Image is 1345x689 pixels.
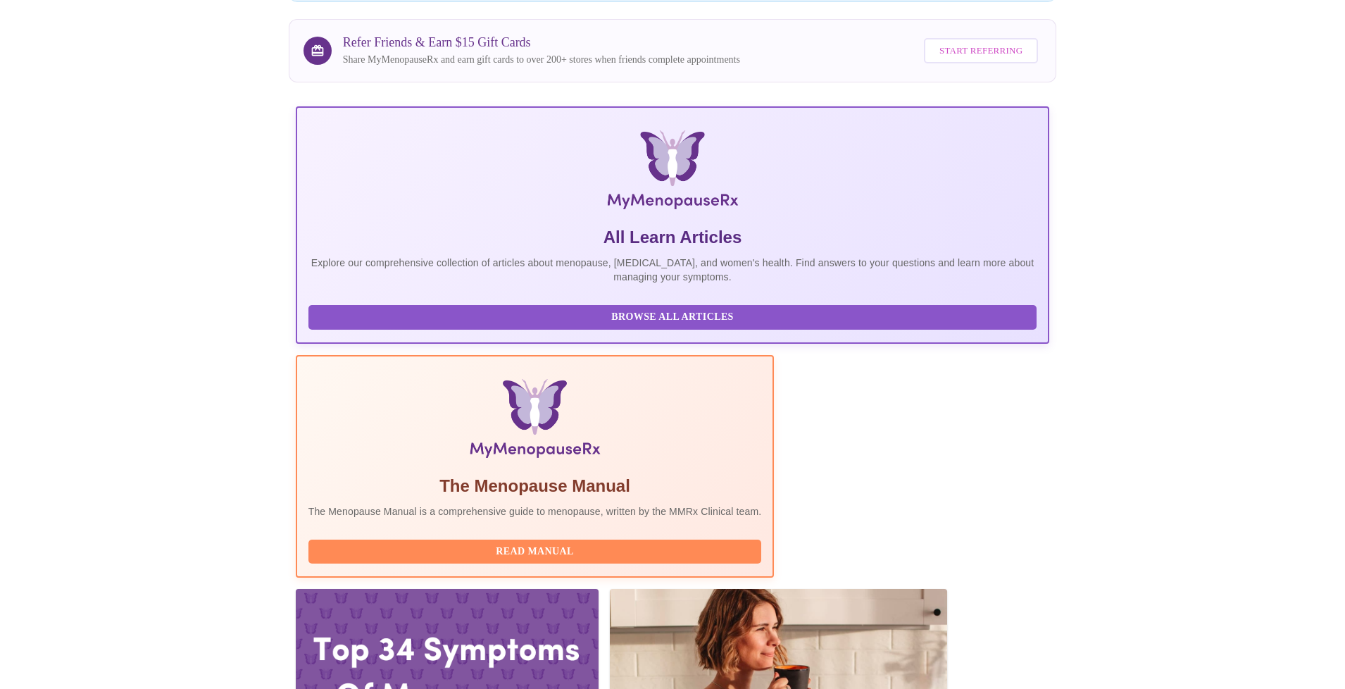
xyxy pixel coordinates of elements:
h5: All Learn Articles [308,226,1037,249]
p: Explore our comprehensive collection of articles about menopause, [MEDICAL_DATA], and women's hea... [308,256,1037,284]
a: Start Referring [920,31,1041,71]
img: MyMenopauseRx Logo [421,130,923,215]
p: The Menopause Manual is a comprehensive guide to menopause, written by the MMRx Clinical team. [308,504,762,519]
span: Read Manual [323,543,748,561]
h3: Refer Friends & Earn $15 Gift Cards [343,35,740,50]
button: Start Referring [924,38,1038,64]
span: Browse All Articles [323,309,1023,326]
button: Browse All Articles [308,305,1037,330]
p: Share MyMenopauseRx and earn gift cards to over 200+ stores when friends complete appointments [343,53,740,67]
img: Menopause Manual [380,379,689,464]
span: Start Referring [939,43,1022,59]
a: Read Manual [308,545,765,557]
h5: The Menopause Manual [308,475,762,497]
a: Browse All Articles [308,310,1041,322]
button: Read Manual [308,540,762,564]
